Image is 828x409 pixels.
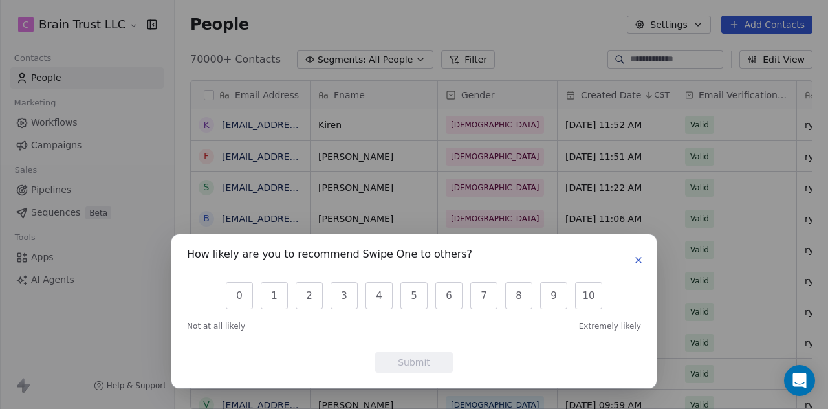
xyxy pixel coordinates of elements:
[296,282,323,309] button: 2
[375,352,453,373] button: Submit
[579,321,641,331] span: Extremely likely
[400,282,428,309] button: 5
[470,282,497,309] button: 7
[505,282,532,309] button: 8
[187,250,472,263] h1: How likely are you to recommend Swipe One to others?
[365,282,393,309] button: 4
[575,282,602,309] button: 10
[226,282,253,309] button: 0
[261,282,288,309] button: 1
[435,282,463,309] button: 6
[540,282,567,309] button: 9
[187,321,245,331] span: Not at all likely
[331,282,358,309] button: 3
